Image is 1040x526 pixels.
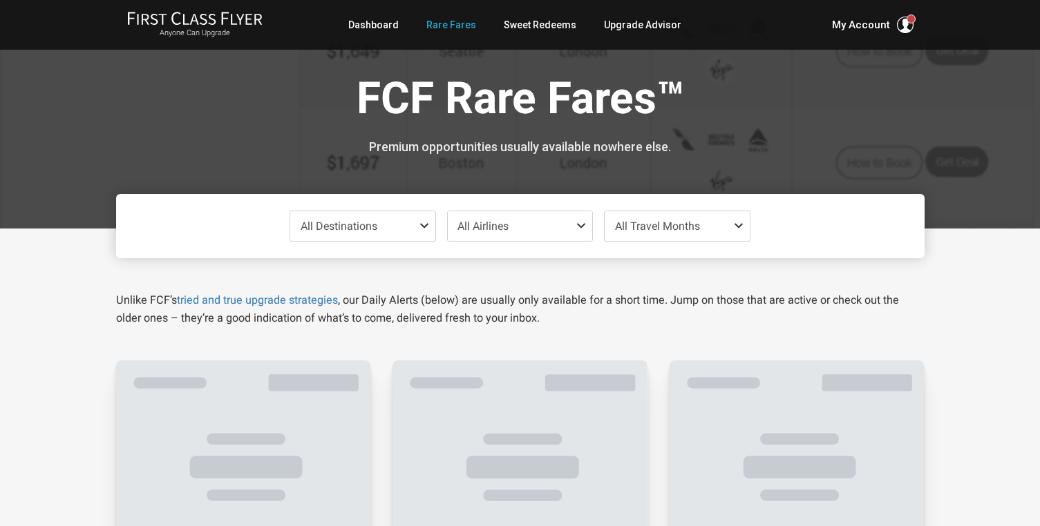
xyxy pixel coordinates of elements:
[126,140,914,154] h3: Premium opportunities usually available nowhere else.
[604,12,681,37] a: Upgrade Advisor
[426,12,476,37] a: Rare Fares
[457,220,509,233] span: All Airlines
[177,293,338,306] a: tried and true upgrade strategies
[615,220,700,233] span: All Travel Months
[348,12,399,37] a: Dashboard
[301,220,377,233] span: All Destinations
[127,11,263,39] a: First Class FlyerAnyone Can Upgrade
[126,75,914,128] h1: FCF Rare Fares™
[832,17,890,33] span: My Account
[832,17,914,33] button: My Account
[127,11,263,26] img: First Class Flyer
[127,28,263,38] small: Anyone Can Upgrade
[504,12,576,37] a: Sweet Redeems
[116,291,925,327] p: Unlike FCF’s , our Daily Alerts (below) are usually only available for a short time. Jump on thos...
